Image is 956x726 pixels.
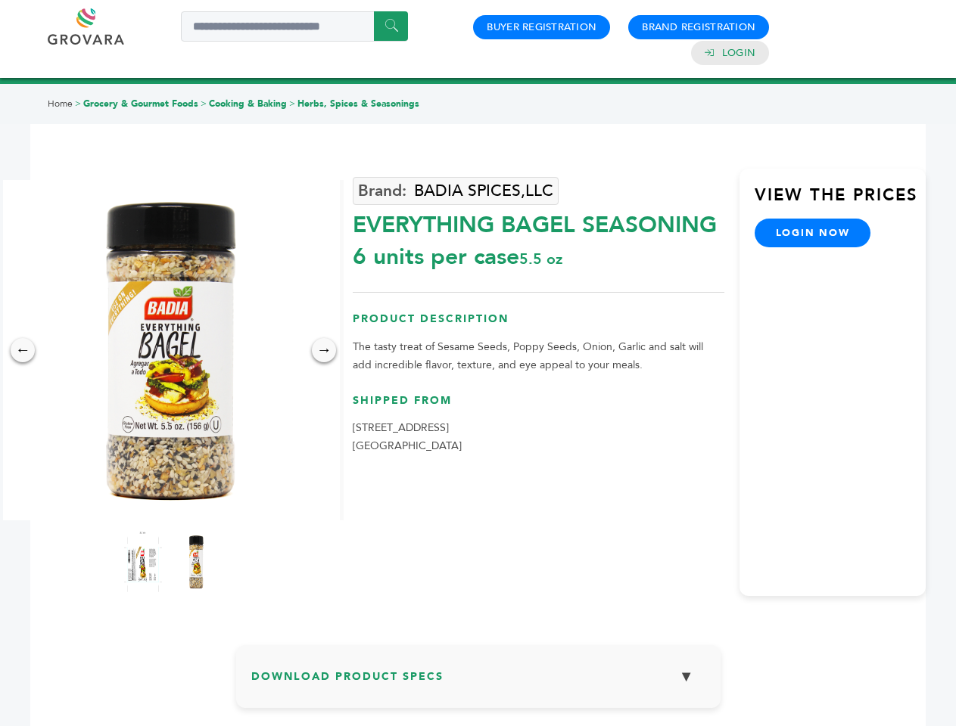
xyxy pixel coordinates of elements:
[353,312,724,338] h3: Product Description
[353,419,724,455] p: [STREET_ADDRESS] [GEOGRAPHIC_DATA]
[755,184,926,219] h3: View the Prices
[83,98,198,110] a: Grocery & Gourmet Foods
[251,660,705,704] h3: Download Product Specs
[201,98,207,110] span: >
[722,46,755,60] a: Login
[487,20,596,34] a: Buyer Registration
[177,532,215,592] img: EVERYTHING BAGEL SEASONING 6 units per case 5.5 oz
[312,338,336,362] div: →
[353,338,724,374] p: The tasty treat of Sesame Seeds, Poppy Seeds, Onion, Garlic and salt will add incredible flavor, ...
[124,532,162,592] img: EVERYTHING BAGEL SEASONING 6 units per case 5.5 oz Product Label
[353,202,724,273] div: EVERYTHING BAGEL SEASONING 6 units per case
[75,98,81,110] span: >
[353,393,724,420] h3: Shipped From
[642,20,755,34] a: Brand Registration
[297,98,419,110] a: Herbs, Spices & Seasonings
[209,98,287,110] a: Cooking & Baking
[48,98,73,110] a: Home
[668,660,705,693] button: ▼
[519,249,562,269] span: 5.5 oz
[11,338,35,362] div: ←
[353,177,559,205] a: BADIA SPICES,LLC
[181,11,408,42] input: Search a product or brand...
[289,98,295,110] span: >
[755,219,871,247] a: login now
